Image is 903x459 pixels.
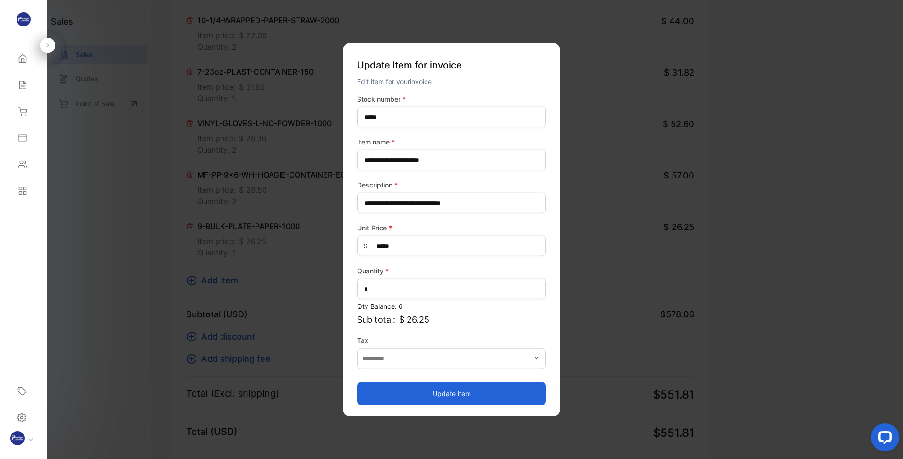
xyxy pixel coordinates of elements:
label: Item name [357,137,546,147]
iframe: LiveChat chat widget [863,419,903,459]
img: profile [10,431,25,445]
label: Quantity [357,266,546,276]
label: Unit Price [357,223,546,233]
img: logo [17,12,31,26]
p: Qty Balance: 6 [357,301,546,311]
span: $ 26.25 [399,313,429,326]
button: Update item [357,382,546,405]
span: $ [364,241,368,251]
span: Edit item for your invoice [357,77,432,85]
label: Tax [357,335,546,345]
p: Update Item for invoice [357,54,546,76]
p: Sub total: [357,313,546,326]
label: Stock number [357,94,546,104]
label: Description [357,180,546,190]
